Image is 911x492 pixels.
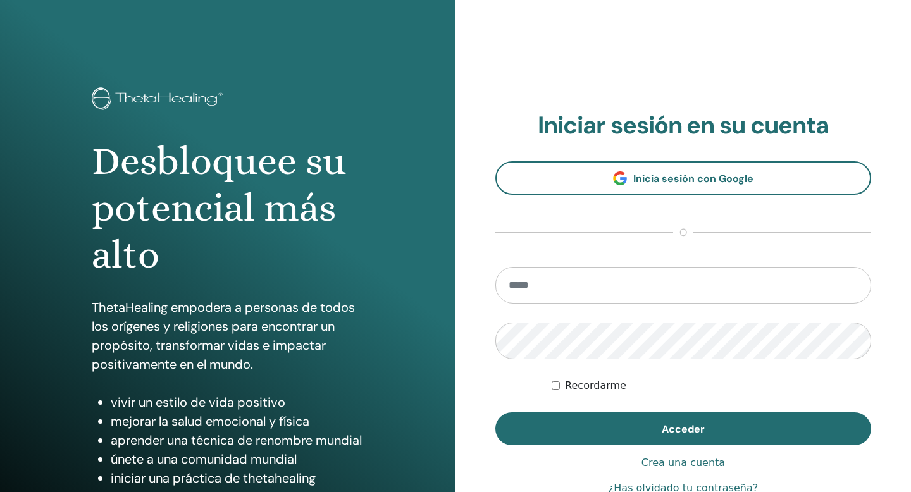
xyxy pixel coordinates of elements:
[633,172,753,185] span: Inicia sesión con Google
[111,412,364,431] li: mejorar la salud emocional y física
[495,111,871,140] h2: Iniciar sesión en su cuenta
[552,378,871,393] div: Mantenerme autenticado indefinidamente o hasta cerrar la sesión manualmente
[111,431,364,450] li: aprender una técnica de renombre mundial
[495,161,871,195] a: Inicia sesión con Google
[641,455,725,470] a: Crea una cuenta
[495,412,871,445] button: Acceder
[662,422,705,436] span: Acceder
[111,450,364,469] li: únete a una comunidad mundial
[673,225,693,240] span: o
[111,393,364,412] li: vivir un estilo de vida positivo
[92,138,364,279] h1: Desbloquee su potencial más alto
[92,298,364,374] p: ThetaHealing empodera a personas de todos los orígenes y religiones para encontrar un propósito, ...
[111,469,364,488] li: iniciar una práctica de thetahealing
[565,378,626,393] label: Recordarme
